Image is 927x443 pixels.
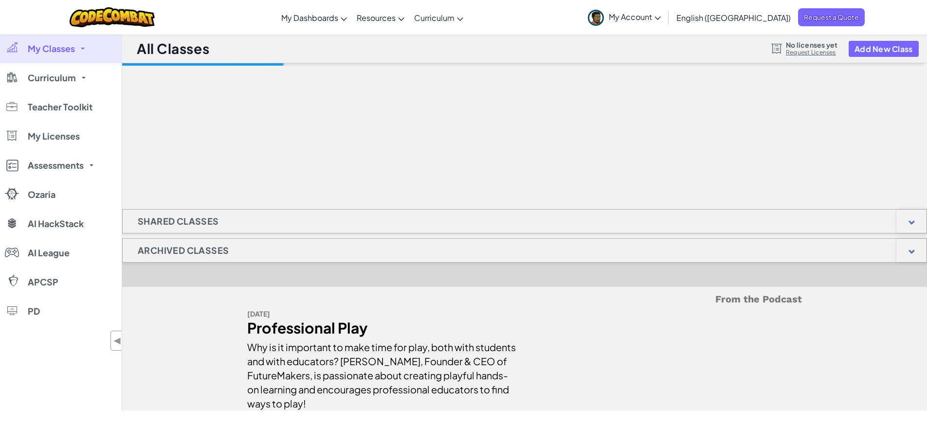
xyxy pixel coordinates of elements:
[247,292,802,307] h5: From the Podcast
[28,44,75,53] span: My Classes
[409,4,468,31] a: Curriculum
[247,335,517,410] div: Why is it important to make time for play, both with students and with educators? [PERSON_NAME], ...
[28,190,55,199] span: Ozaria
[786,41,837,49] span: No licenses yet
[583,2,666,33] a: My Account
[247,307,517,321] div: [DATE]
[281,13,338,23] span: My Dashboards
[276,4,352,31] a: My Dashboards
[28,248,70,257] span: AI League
[137,39,209,58] h1: All Classes
[28,161,84,170] span: Assessments
[414,13,454,23] span: Curriculum
[247,321,517,335] div: Professional Play
[123,209,234,233] h1: Shared Classes
[798,8,865,26] a: Request a Quote
[28,73,76,82] span: Curriculum
[352,4,409,31] a: Resources
[123,238,244,263] h1: Archived Classes
[786,49,837,56] a: Request Licenses
[28,219,84,228] span: AI HackStack
[588,10,604,26] img: avatar
[70,7,155,27] img: CodeCombat logo
[28,103,92,111] span: Teacher Toolkit
[672,4,796,31] a: English ([GEOGRAPHIC_DATA])
[609,12,661,22] span: My Account
[28,132,80,141] span: My Licenses
[849,41,919,57] button: Add New Class
[676,13,791,23] span: English ([GEOGRAPHIC_DATA])
[113,334,122,348] span: ◀
[357,13,396,23] span: Resources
